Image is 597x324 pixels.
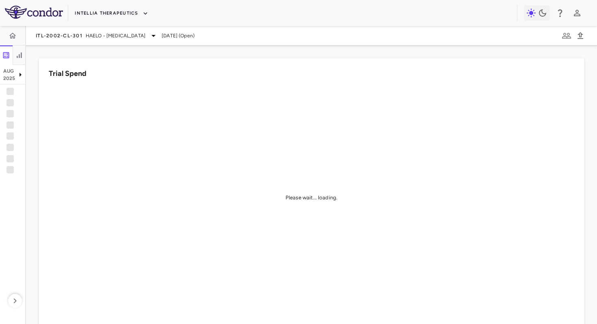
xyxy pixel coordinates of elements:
span: [DATE] (Open) [162,32,195,39]
span: HAELO - [MEDICAL_DATA] [86,32,145,39]
p: Aug [3,67,15,75]
button: Intellia Therapeutics [75,7,148,20]
img: logo-full-SnFGN8VE.png [5,6,63,19]
p: 2025 [3,75,15,82]
h6: Trial Spend [49,68,87,79]
span: ITL-2002-CL-301 [36,32,82,39]
div: Please wait... loading. [286,194,337,201]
